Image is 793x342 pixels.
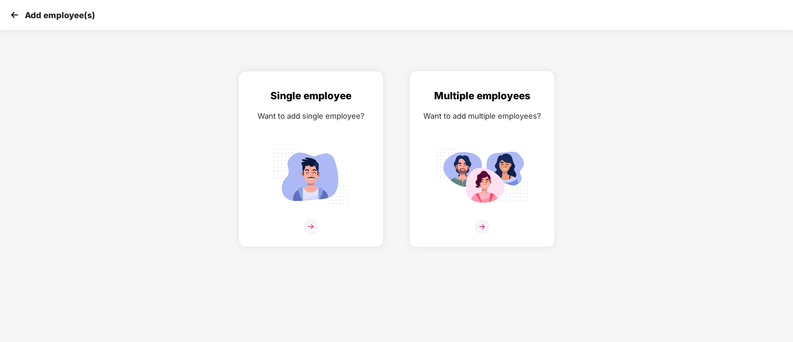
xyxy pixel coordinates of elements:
div: Want to add multiple employees? [418,110,546,122]
div: Single employee [247,88,375,104]
img: svg+xml;base64,PHN2ZyB4bWxucz0iaHR0cDovL3d3dy53My5vcmcvMjAwMC9zdmciIHdpZHRoPSIzNiIgaGVpZ2h0PSIzNi... [303,219,318,234]
p: Add employee(s) [25,10,95,20]
img: svg+xml;base64,PHN2ZyB4bWxucz0iaHR0cDovL3d3dy53My5vcmcvMjAwMC9zdmciIGlkPSJNdWx0aXBsZV9lbXBsb3llZS... [436,144,528,209]
div: Want to add single employee? [247,110,375,122]
div: Multiple employees [418,88,546,104]
img: svg+xml;base64,PHN2ZyB4bWxucz0iaHR0cDovL3d3dy53My5vcmcvMjAwMC9zdmciIHdpZHRoPSIzMCIgaGVpZ2h0PSIzMC... [8,9,21,21]
img: svg+xml;base64,PHN2ZyB4bWxucz0iaHR0cDovL3d3dy53My5vcmcvMjAwMC9zdmciIGlkPSJTaW5nbGVfZW1wbG95ZWUiIH... [265,144,357,209]
img: svg+xml;base64,PHN2ZyB4bWxucz0iaHR0cDovL3d3dy53My5vcmcvMjAwMC9zdmciIHdpZHRoPSIzNiIgaGVpZ2h0PSIzNi... [475,219,490,234]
